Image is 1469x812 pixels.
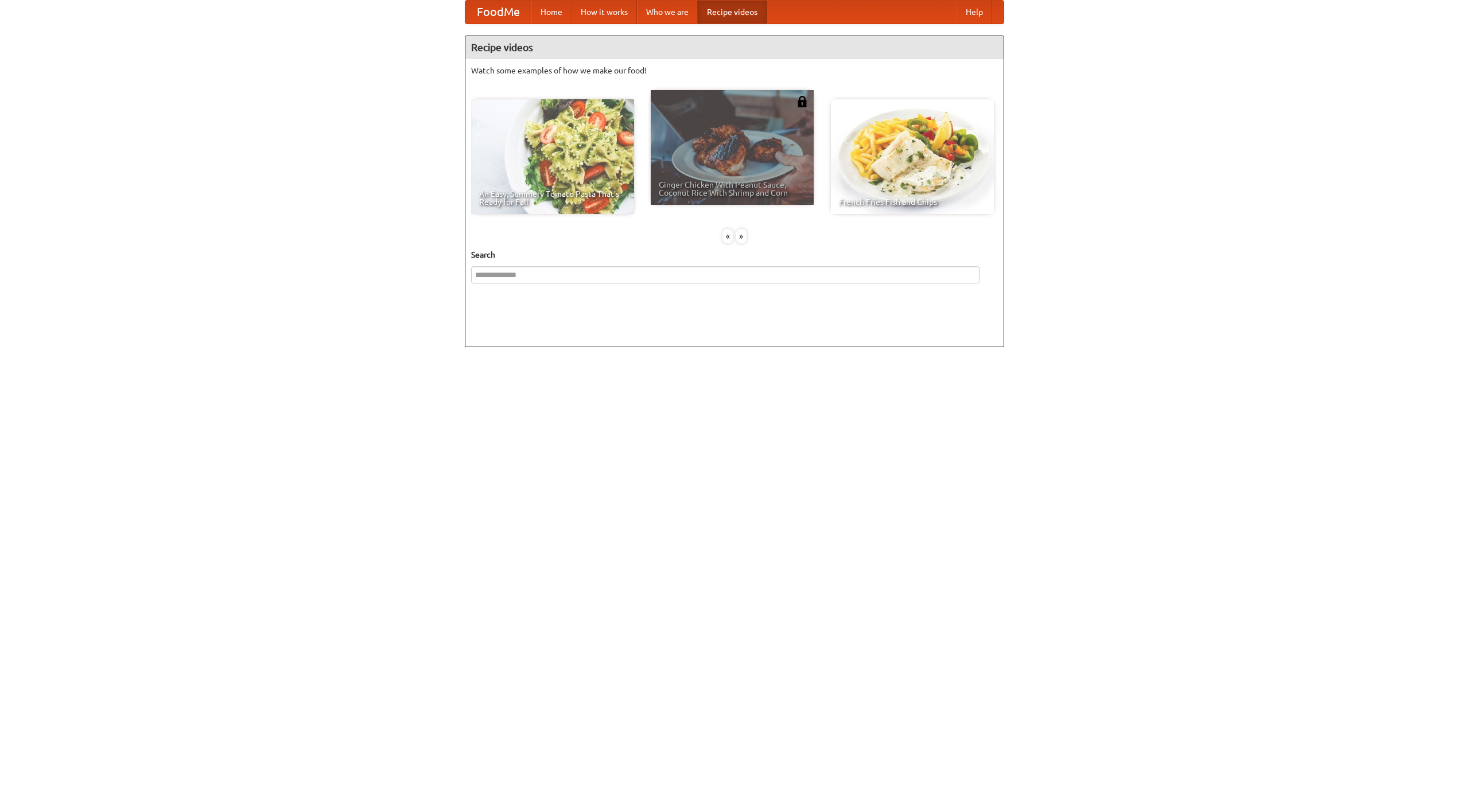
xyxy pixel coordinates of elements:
[471,249,998,261] h5: Search
[722,229,733,243] div: «
[471,65,998,76] p: Watch some examples of how we make our food!
[531,1,572,24] a: Home
[479,190,626,206] span: An Easy, Summery Tomato Pasta That's Ready for Fall
[572,1,637,24] a: How it works
[698,1,767,24] a: Recipe videos
[831,99,994,214] a: French Fries Fish and Chips
[637,1,698,24] a: Who we are
[736,229,747,243] div: »
[796,96,808,107] img: 483408.png
[465,36,1004,59] h4: Recipe videos
[839,198,986,206] span: French Fries Fish and Chips
[465,1,531,24] a: FoodMe
[471,99,634,214] a: An Easy, Summery Tomato Pasta That's Ready for Fall
[957,1,992,24] a: Help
